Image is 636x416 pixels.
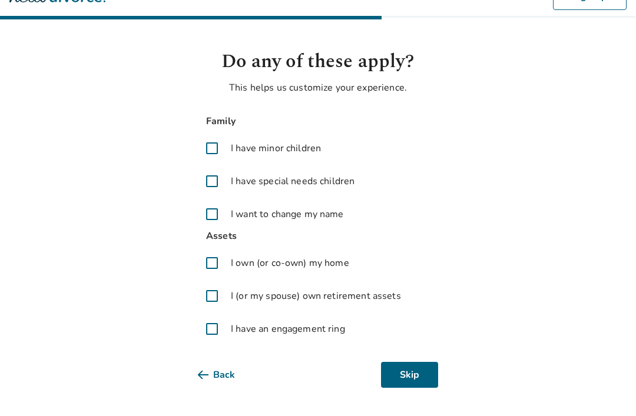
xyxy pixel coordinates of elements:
button: Skip [381,362,438,388]
span: Assets [198,228,438,244]
p: This helps us customize your experience. [198,81,438,95]
span: I (or my spouse) own retirement assets [231,289,401,303]
h1: Do any of these apply? [198,48,438,76]
span: Family [198,114,438,129]
button: Back [198,362,254,388]
span: I want to change my name [231,207,344,221]
span: I own (or co-own) my home [231,256,349,270]
iframe: Chat Widget [577,360,636,416]
span: I have special needs children [231,174,355,188]
span: I have an engagement ring [231,322,345,336]
span: I have minor children [231,141,321,155]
